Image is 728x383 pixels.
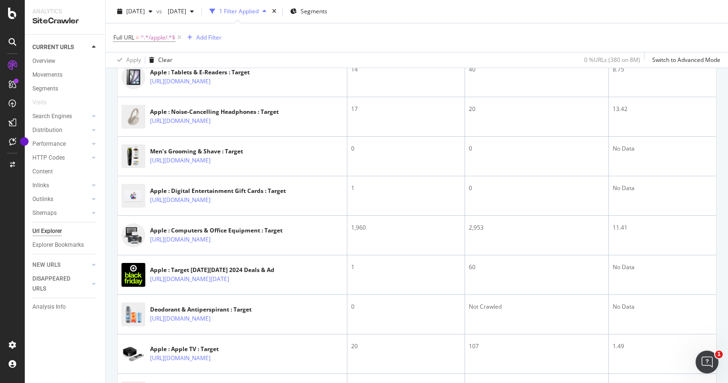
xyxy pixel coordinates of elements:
div: 0 [469,144,605,153]
div: Performance [32,139,66,149]
a: Movements [32,70,99,80]
a: [URL][DOMAIN_NAME] [150,353,211,363]
div: Distribution [32,125,62,135]
a: [URL][DOMAIN_NAME][DATE] [150,274,229,284]
div: Segments [32,84,58,94]
a: NEW URLS [32,260,89,270]
a: Explorer Bookmarks [32,240,99,250]
span: ^.*/apple/.*$ [141,31,175,44]
div: Switch to Advanced Mode [652,56,720,64]
div: CURRENT URLS [32,42,74,52]
div: 0 [351,302,461,311]
img: main image [121,105,145,129]
div: times [270,7,278,16]
button: Segments [286,4,331,19]
div: Deodorant & Antiperspirant : Target [150,305,252,314]
a: Analysis Info [32,302,99,312]
div: Overview [32,56,55,66]
button: Clear [145,52,172,68]
div: HTTP Codes [32,153,65,163]
div: Tooltip anchor [20,137,29,146]
div: Search Engines [32,111,72,121]
a: Url Explorer [32,226,99,236]
div: 14 [351,65,461,74]
span: 2025 Aug. 11th [126,7,145,15]
button: Switch to Advanced Mode [648,52,720,68]
div: 1 Filter Applied [219,7,259,15]
a: [URL][DOMAIN_NAME] [150,156,211,165]
div: Outlinks [32,194,53,204]
a: [URL][DOMAIN_NAME] [150,235,211,244]
div: DISAPPEARED URLS [32,274,81,294]
div: Apple : Digital Entertainment Gift Cards : Target [150,187,286,195]
button: [DATE] [113,4,156,19]
img: main image [121,65,145,89]
button: [DATE] [164,4,198,19]
div: 0 [351,144,461,153]
div: Not Crawled [469,302,605,311]
div: Apple : Tablets & E-Readers : Target [150,68,252,77]
div: 1 [351,184,461,192]
a: Outlinks [32,194,89,204]
div: 17 [351,105,461,113]
span: 1 [715,351,723,358]
span: 2024 Sep. 1st [164,7,186,15]
div: Apple : Noise-Cancelling Headphones : Target [150,108,279,116]
a: Segments [32,84,99,94]
img: main image [121,223,145,247]
a: [URL][DOMAIN_NAME] [150,116,211,126]
div: Movements [32,70,62,80]
div: Visits [32,98,47,108]
a: CURRENT URLS [32,42,89,52]
div: Add Filter [196,33,222,41]
div: 0 % URLs ( 380 on 8M ) [584,56,640,64]
div: 40 [469,65,605,74]
div: 20 [351,342,461,351]
div: 0 [469,184,605,192]
a: DISAPPEARED URLS [32,274,89,294]
a: Distribution [32,125,89,135]
a: Sitemaps [32,208,89,218]
div: 60 [469,263,605,272]
span: Full URL [113,33,134,41]
a: Inlinks [32,181,89,191]
div: Apple : Apple TV : Target [150,345,252,353]
div: Analytics [32,8,98,16]
a: [URL][DOMAIN_NAME] [150,314,211,323]
iframe: Intercom live chat [696,351,718,373]
img: main image [121,302,145,326]
a: Overview [32,56,99,66]
div: 2,953 [469,223,605,232]
div: 107 [469,342,605,351]
span: Segments [301,7,327,15]
div: Explorer Bookmarks [32,240,84,250]
a: Search Engines [32,111,89,121]
div: Sitemaps [32,208,57,218]
div: 1,960 [351,223,461,232]
a: Performance [32,139,89,149]
div: Url Explorer [32,226,62,236]
a: HTTP Codes [32,153,89,163]
div: SiteCrawler [32,16,98,27]
div: Content [32,167,53,177]
img: main image [121,342,145,366]
div: Apple : Target [DATE][DATE] 2024 Deals & Ad [150,266,274,274]
div: Apple : Computers & Office Equipment : Target [150,226,283,235]
button: Add Filter [183,32,222,43]
a: [URL][DOMAIN_NAME] [150,77,211,86]
div: NEW URLS [32,260,61,270]
span: vs [156,7,164,15]
img: main image [121,263,145,287]
a: [URL][DOMAIN_NAME] [150,195,211,205]
img: main image [121,144,145,168]
button: 1 Filter Applied [206,4,270,19]
img: main image [121,184,145,208]
div: Men’s Grooming & Shave : Target [150,147,252,156]
div: Clear [158,56,172,64]
a: Content [32,167,99,177]
a: Visits [32,98,56,108]
div: Inlinks [32,181,49,191]
div: Apply [126,56,141,64]
button: Apply [113,52,141,68]
div: Analysis Info [32,302,66,312]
